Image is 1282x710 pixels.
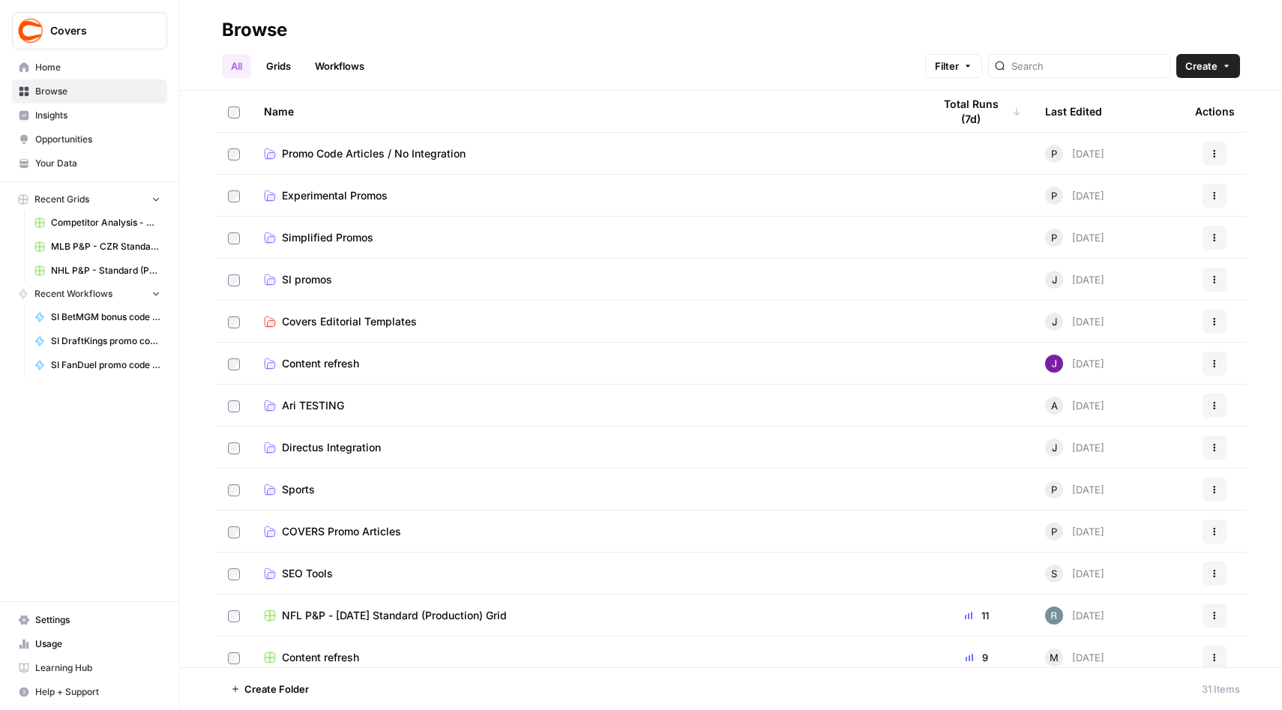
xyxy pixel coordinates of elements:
[264,566,909,581] a: SEO Tools
[35,685,160,699] span: Help + Support
[12,151,167,175] a: Your Data
[51,264,160,277] span: NHL P&P - Standard (Production) Grid
[1051,398,1058,413] span: A
[12,188,167,211] button: Recent Grids
[282,524,401,539] span: COVERS Promo Articles
[1045,145,1104,163] div: [DATE]
[35,85,160,98] span: Browse
[1195,91,1235,132] div: Actions
[244,682,309,697] span: Create Folder
[34,193,89,206] span: Recent Grids
[35,613,160,627] span: Settings
[264,230,909,245] a: Simplified Promos
[51,334,160,348] span: SI DraftKings promo code articles
[264,524,909,539] a: COVERS Promo Articles
[282,440,381,455] span: Directus Integration
[17,17,44,44] img: Covers Logo
[1052,440,1057,455] span: J
[1176,54,1240,78] button: Create
[1045,607,1063,625] img: ehih9fj019oc8kon570xqled1mec
[1051,524,1057,539] span: P
[306,54,373,78] a: Workflows
[1202,682,1240,697] div: 31 Items
[1045,649,1104,667] div: [DATE]
[1045,607,1104,625] div: [DATE]
[282,272,332,287] span: SI promos
[1045,439,1104,457] div: [DATE]
[12,55,167,79] a: Home
[1045,523,1104,541] div: [DATE]
[1045,271,1104,289] div: [DATE]
[282,566,333,581] span: SEO Tools
[35,157,160,170] span: Your Data
[35,61,160,74] span: Home
[1045,355,1104,373] div: [DATE]
[51,310,160,324] span: SI BetMGM bonus code articles
[35,661,160,675] span: Learning Hub
[264,272,909,287] a: SI promos
[222,54,251,78] a: All
[1051,482,1057,497] span: P
[28,353,167,377] a: SI FanDuel promo code articles
[257,54,300,78] a: Grids
[282,482,315,497] span: Sports
[1051,566,1057,581] span: S
[12,127,167,151] a: Opportunities
[12,656,167,680] a: Learning Hub
[935,58,959,73] span: Filter
[264,440,909,455] a: Directus Integration
[282,356,359,371] span: Content refresh
[51,240,160,253] span: MLB P&P - CZR Standard (Production) Grid
[1052,314,1057,329] span: J
[28,259,167,283] a: NHL P&P - Standard (Production) Grid
[1045,481,1104,499] div: [DATE]
[264,482,909,497] a: Sports
[282,398,344,413] span: Ari TESTING
[35,109,160,122] span: Insights
[1052,272,1057,287] span: J
[34,287,112,301] span: Recent Workflows
[282,608,507,623] span: NFL P&P - [DATE] Standard (Production) Grid
[933,91,1021,132] div: Total Runs (7d)
[1011,58,1164,73] input: Search
[1051,230,1057,245] span: P
[264,91,909,132] div: Name
[264,314,909,329] a: Covers Editorial Templates
[28,211,167,235] a: Competitor Analysis - URL Specific Grid
[282,314,417,329] span: Covers Editorial Templates
[1045,355,1063,373] img: nj1ssy6o3lyd6ijko0eoja4aphzn
[35,637,160,651] span: Usage
[264,650,909,665] a: Content refresh
[1185,58,1218,73] span: Create
[222,18,287,42] div: Browse
[50,23,141,38] span: Covers
[35,133,160,146] span: Opportunities
[1045,397,1104,415] div: [DATE]
[12,283,167,305] button: Recent Workflows
[933,608,1021,623] div: 11
[12,12,167,49] button: Workspace: Covers
[51,358,160,372] span: SI FanDuel promo code articles
[1045,229,1104,247] div: [DATE]
[264,398,909,413] a: Ari TESTING
[933,650,1021,665] div: 9
[222,677,318,701] button: Create Folder
[1045,313,1104,331] div: [DATE]
[282,230,373,245] span: Simplified Promos
[1045,565,1104,583] div: [DATE]
[1051,188,1057,203] span: P
[264,356,909,371] a: Content refresh
[925,54,982,78] button: Filter
[12,608,167,632] a: Settings
[28,235,167,259] a: MLB P&P - CZR Standard (Production) Grid
[1050,650,1059,665] span: M
[28,305,167,329] a: SI BetMGM bonus code articles
[264,188,909,203] a: Experimental Promos
[282,146,466,161] span: Promo Code Articles / No Integration
[12,103,167,127] a: Insights
[264,146,909,161] a: Promo Code Articles / No Integration
[282,188,388,203] span: Experimental Promos
[282,650,359,665] span: Content refresh
[1045,187,1104,205] div: [DATE]
[12,632,167,656] a: Usage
